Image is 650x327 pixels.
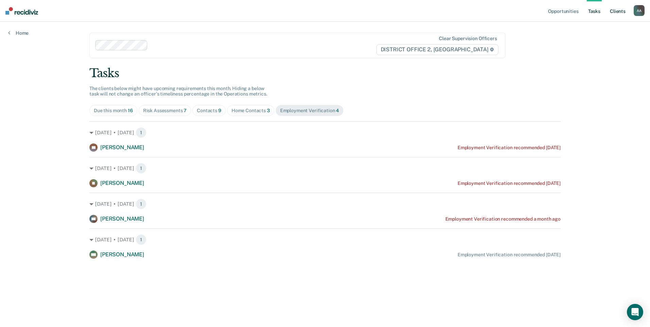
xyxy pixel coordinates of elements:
[94,108,133,114] div: Due this month
[627,304,643,320] div: Open Intercom Messenger
[445,216,561,222] div: Employment Verification recommended a month ago
[458,180,561,186] div: Employment Verification recommended [DATE]
[280,108,339,114] div: Employment Verification
[89,199,561,209] div: [DATE] • [DATE] 1
[336,108,339,113] span: 4
[89,234,561,245] div: [DATE] • [DATE] 1
[136,234,147,245] span: 1
[89,66,561,80] div: Tasks
[184,108,187,113] span: 7
[634,5,645,16] div: A A
[136,127,147,138] span: 1
[128,108,133,113] span: 16
[218,108,221,113] span: 9
[376,44,498,55] span: DISTRICT OFFICE 2, [GEOGRAPHIC_DATA]
[439,36,497,41] div: Clear supervision officers
[634,5,645,16] button: AA
[136,199,147,209] span: 1
[89,86,267,97] span: The clients below might have upcoming requirements this month. Hiding a below task will not chang...
[100,251,144,258] span: [PERSON_NAME]
[89,163,561,174] div: [DATE] • [DATE] 1
[100,180,144,186] span: [PERSON_NAME]
[136,163,147,174] span: 1
[8,30,29,36] a: Home
[5,7,38,15] img: Recidiviz
[458,145,561,151] div: Employment Verification recommended [DATE]
[197,108,221,114] div: Contacts
[232,108,270,114] div: Home Contacts
[89,127,561,138] div: [DATE] • [DATE] 1
[100,216,144,222] span: [PERSON_NAME]
[267,108,270,113] span: 3
[100,144,144,151] span: [PERSON_NAME]
[458,252,561,258] div: Employment Verification recommended [DATE]
[143,108,187,114] div: Risk Assessments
